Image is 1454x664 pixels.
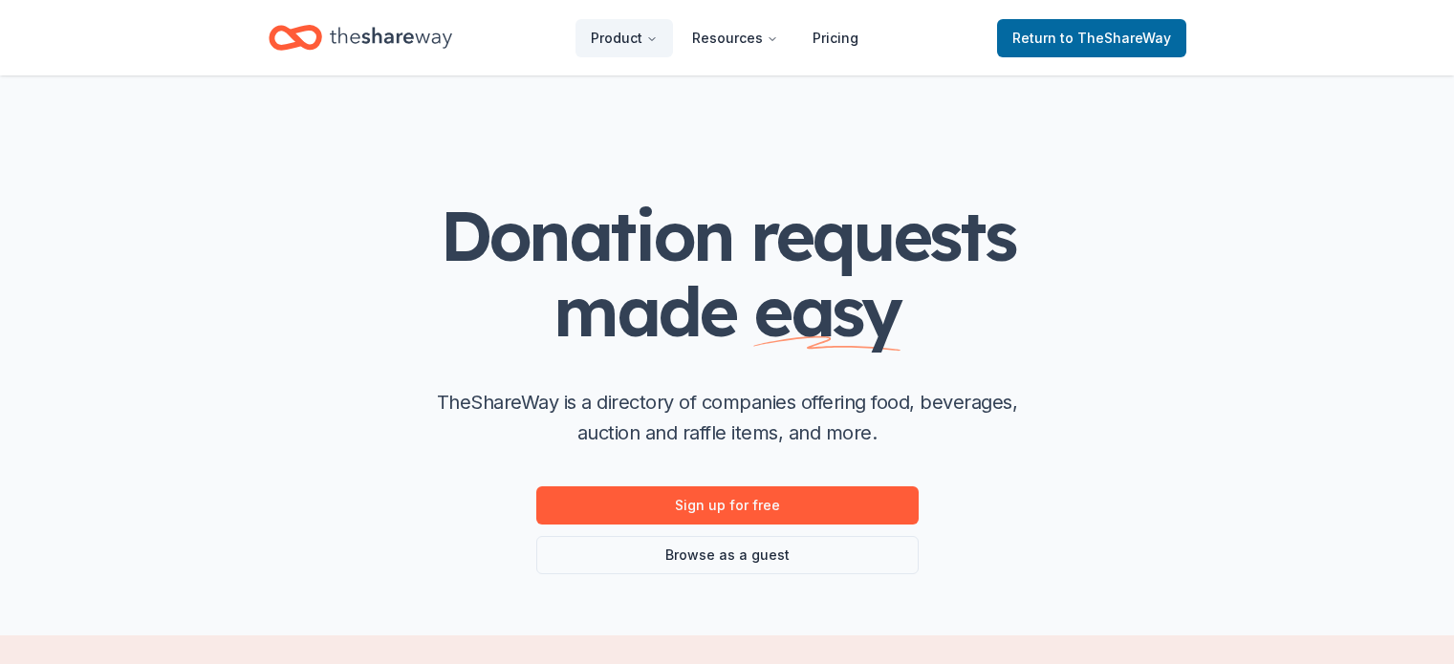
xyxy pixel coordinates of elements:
[677,19,793,57] button: Resources
[575,15,874,60] nav: Main
[345,198,1110,349] h1: Donation requests made
[536,536,919,574] a: Browse as a guest
[997,19,1186,57] a: Returnto TheShareWay
[753,268,901,353] span: easy
[536,486,919,525] a: Sign up for free
[575,19,673,57] button: Product
[797,19,874,57] a: Pricing
[269,15,452,60] a: Home
[1012,27,1171,50] span: Return
[1060,30,1171,46] span: to TheShareWay
[422,387,1033,448] p: TheShareWay is a directory of companies offering food, beverages, auction and raffle items, and m...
